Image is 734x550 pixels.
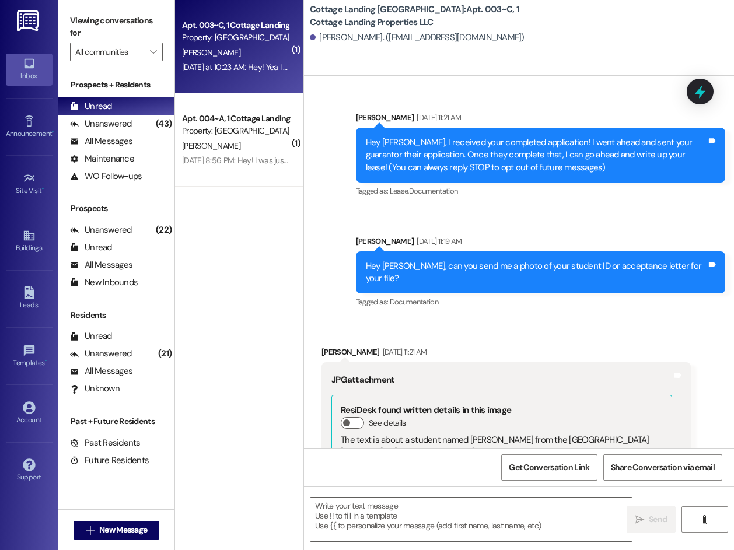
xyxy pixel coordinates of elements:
a: Account [6,398,53,429]
div: All Messages [70,365,132,377]
div: Past + Future Residents [58,415,174,428]
div: Residents [58,309,174,321]
a: Leads [6,283,53,314]
i:  [150,47,156,57]
div: [DATE] 11:19 AM [414,235,462,247]
button: Share Conversation via email [603,454,722,481]
div: All Messages [70,135,132,148]
span: Lease , [390,186,409,196]
div: Tagged as: [356,293,725,310]
div: [DATE] at 10:23 AM: Hey! Yea I was about to come to the office I'll try and pull it up [182,62,456,72]
a: Site Visit • [6,169,53,200]
label: Viewing conversations for [70,12,163,43]
div: Apt. 003~C, 1 Cottage Landing Properties LLC [182,19,290,31]
div: New Inbounds [70,276,138,289]
div: (21) [155,345,174,363]
a: Buildings [6,226,53,257]
button: Get Conversation Link [501,454,597,481]
a: Templates • [6,341,53,372]
div: [DATE] 8:56 PM: Hey! I was just wondering if there was a way that I could opt out of the "rent re... [182,155,719,166]
span: Send [649,513,667,526]
div: Maintenance [70,153,134,165]
div: Past Residents [70,437,141,449]
div: (43) [153,115,174,133]
span: Share Conversation via email [611,461,715,474]
button: Send [627,506,676,533]
div: Hey [PERSON_NAME], can you send me a photo of your student ID or acceptance letter for your file? [366,260,707,285]
div: Hey [PERSON_NAME], I received your completed application! I went ahead and sent your guarantor th... [366,136,707,174]
b: JPG attachment [331,374,394,386]
span: New Message [99,524,147,536]
span: [PERSON_NAME] [182,141,240,151]
div: Unanswered [70,348,132,360]
div: Unanswered [70,118,132,130]
label: See details [369,417,406,429]
a: Inbox [6,54,53,85]
div: Prospects [58,202,174,215]
span: [PERSON_NAME] [182,47,240,58]
input: All communities [75,43,144,61]
div: Unread [70,330,112,342]
div: [PERSON_NAME] [321,346,691,362]
div: Property: [GEOGRAPHIC_DATA] [GEOGRAPHIC_DATA] [182,31,290,44]
i:  [635,515,644,524]
div: Unanswered [70,224,132,236]
div: [PERSON_NAME] [356,111,725,128]
div: Unknown [70,383,120,395]
img: ResiDesk Logo [17,10,41,31]
span: Documentation [390,297,439,307]
div: [PERSON_NAME] [356,235,725,251]
div: The text is about a student named [PERSON_NAME] from the [GEOGRAPHIC_DATA][US_STATE] at [GEOGRAPH... [341,434,663,459]
div: WO Follow-ups [70,170,142,183]
div: [DATE] 11:21 AM [414,111,461,124]
a: Support [6,455,53,486]
div: Unread [70,100,112,113]
span: • [42,185,44,193]
div: [DATE] 11:21 AM [380,346,427,358]
span: • [52,128,54,136]
i:  [700,515,709,524]
div: Apt. 004~A, 1 Cottage Landing Properties LLC [182,113,290,125]
b: Cottage Landing [GEOGRAPHIC_DATA]: Apt. 003~C, 1 Cottage Landing Properties LLC [310,3,543,29]
span: • [45,357,47,365]
i:  [86,526,95,535]
div: [PERSON_NAME]. ([EMAIL_ADDRESS][DOMAIN_NAME]) [310,31,525,44]
div: Property: [GEOGRAPHIC_DATA] [GEOGRAPHIC_DATA] [182,125,290,137]
div: Future Residents [70,454,149,467]
button: New Message [74,521,160,540]
span: Documentation [409,186,458,196]
div: Prospects + Residents [58,79,174,91]
div: (22) [153,221,174,239]
div: Tagged as: [356,183,725,199]
div: Unread [70,241,112,254]
b: ResiDesk found written details in this image [341,404,511,416]
span: Get Conversation Link [509,461,589,474]
div: All Messages [70,259,132,271]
